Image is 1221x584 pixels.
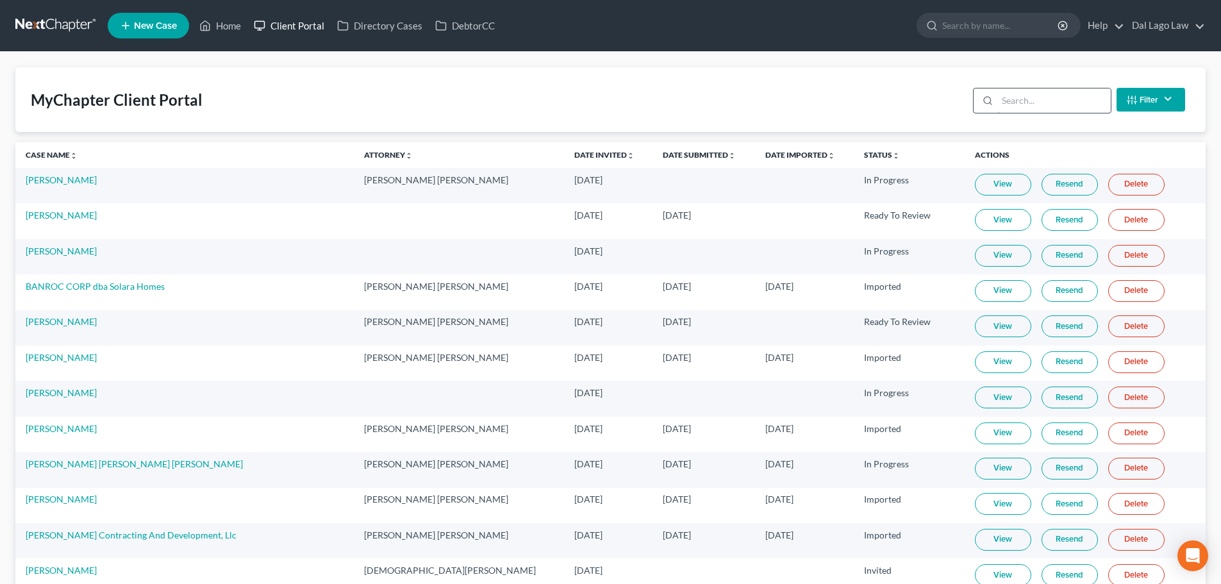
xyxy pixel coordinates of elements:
[1108,493,1165,515] a: Delete
[854,346,965,381] td: Imported
[975,493,1031,515] a: View
[574,281,602,292] span: [DATE]
[765,281,793,292] span: [DATE]
[942,13,1059,37] input: Search by name...
[975,422,1031,444] a: View
[975,245,1031,267] a: View
[26,565,97,576] a: [PERSON_NAME]
[1042,280,1098,302] a: Resend
[574,565,602,576] span: [DATE]
[26,458,243,469] a: [PERSON_NAME] [PERSON_NAME] [PERSON_NAME]
[663,530,691,540] span: [DATE]
[854,523,965,558] td: Imported
[1108,458,1165,480] a: Delete
[1108,422,1165,444] a: Delete
[1042,351,1098,373] a: Resend
[765,423,793,434] span: [DATE]
[997,88,1111,113] input: Search...
[1042,387,1098,408] a: Resend
[574,150,635,160] a: Date Invitedunfold_more
[975,529,1031,551] a: View
[975,280,1031,302] a: View
[354,488,564,523] td: [PERSON_NAME] [PERSON_NAME]
[1042,422,1098,444] a: Resend
[354,346,564,381] td: [PERSON_NAME] [PERSON_NAME]
[26,150,78,160] a: Case Nameunfold_more
[574,210,602,221] span: [DATE]
[26,281,165,292] a: BANROC CORP dba Solara Homes
[26,423,97,434] a: [PERSON_NAME]
[827,152,835,160] i: unfold_more
[134,21,177,31] span: New Case
[354,168,564,203] td: [PERSON_NAME] [PERSON_NAME]
[1108,209,1165,231] a: Delete
[854,168,965,203] td: In Progress
[1081,14,1124,37] a: Help
[663,352,691,363] span: [DATE]
[663,210,691,221] span: [DATE]
[1042,209,1098,231] a: Resend
[26,316,97,327] a: [PERSON_NAME]
[193,14,247,37] a: Home
[574,246,602,256] span: [DATE]
[26,494,97,505] a: [PERSON_NAME]
[26,246,97,256] a: [PERSON_NAME]
[864,150,900,160] a: Statusunfold_more
[1108,245,1165,267] a: Delete
[354,310,564,346] td: [PERSON_NAME] [PERSON_NAME]
[26,387,97,398] a: [PERSON_NAME]
[31,90,203,110] div: MyChapter Client Portal
[364,150,413,160] a: Attorneyunfold_more
[574,174,602,185] span: [DATE]
[354,274,564,310] td: [PERSON_NAME] [PERSON_NAME]
[574,530,602,540] span: [DATE]
[765,150,835,160] a: Date Importedunfold_more
[627,152,635,160] i: unfold_more
[663,458,691,469] span: [DATE]
[663,316,691,327] span: [DATE]
[854,488,965,523] td: Imported
[854,239,965,274] td: In Progress
[854,381,965,416] td: In Progress
[663,494,691,505] span: [DATE]
[1108,315,1165,337] a: Delete
[1177,540,1208,571] div: Open Intercom Messenger
[1108,280,1165,302] a: Delete
[354,523,564,558] td: [PERSON_NAME] [PERSON_NAME]
[1108,529,1165,551] a: Delete
[354,417,564,452] td: [PERSON_NAME] [PERSON_NAME]
[405,152,413,160] i: unfold_more
[854,274,965,310] td: Imported
[1042,245,1098,267] a: Resend
[26,210,97,221] a: [PERSON_NAME]
[1117,88,1185,112] button: Filter
[354,452,564,487] td: [PERSON_NAME] [PERSON_NAME]
[574,352,602,363] span: [DATE]
[663,281,691,292] span: [DATE]
[26,530,237,540] a: [PERSON_NAME] Contracting And Development, Llc
[1042,174,1098,196] a: Resend
[1042,493,1098,515] a: Resend
[1108,174,1165,196] a: Delete
[975,458,1031,480] a: View
[429,14,501,37] a: DebtorCC
[892,152,900,160] i: unfold_more
[1042,529,1098,551] a: Resend
[728,152,736,160] i: unfold_more
[975,387,1031,408] a: View
[1125,14,1205,37] a: Dal Lago Law
[574,387,602,398] span: [DATE]
[765,458,793,469] span: [DATE]
[1042,458,1098,480] a: Resend
[26,352,97,363] a: [PERSON_NAME]
[854,417,965,452] td: Imported
[975,174,1031,196] a: View
[854,310,965,346] td: Ready To Review
[975,209,1031,231] a: View
[574,316,602,327] span: [DATE]
[765,494,793,505] span: [DATE]
[1108,387,1165,408] a: Delete
[975,315,1031,337] a: View
[765,352,793,363] span: [DATE]
[965,142,1206,168] th: Actions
